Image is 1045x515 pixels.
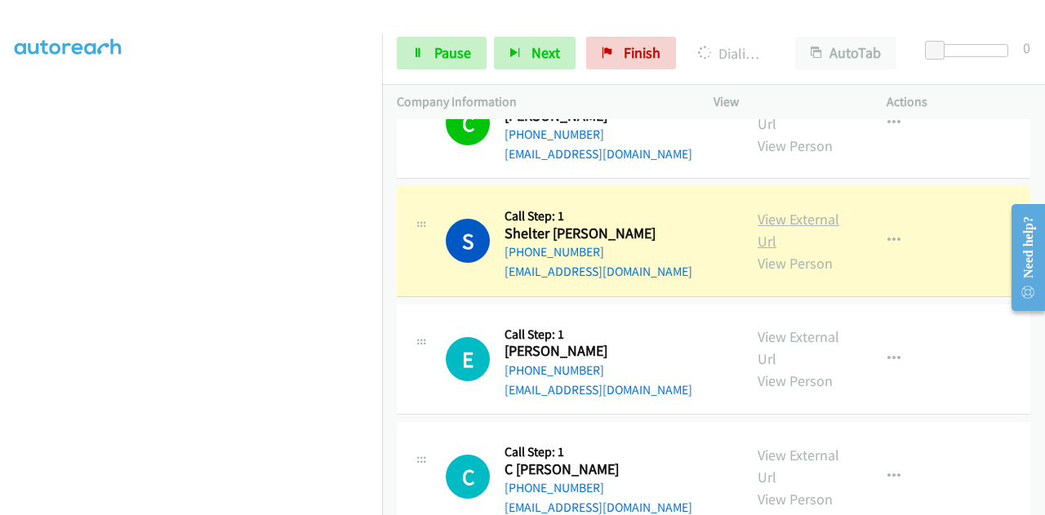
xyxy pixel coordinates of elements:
h5: Call Step: 1 [505,444,692,460]
a: View External Url [758,92,839,133]
h5: Call Step: 1 [505,208,692,224]
h2: C [PERSON_NAME] [505,460,692,479]
a: [EMAIL_ADDRESS][DOMAIN_NAME] [505,146,692,162]
button: AutoTab [795,37,896,69]
h1: C [446,101,490,145]
span: Finish [624,43,660,62]
span: Next [531,43,560,62]
a: [EMAIL_ADDRESS][DOMAIN_NAME] [505,382,692,397]
a: [PHONE_NUMBER] [505,362,604,378]
span: Pause [434,43,471,62]
a: Finish [586,37,676,69]
a: View Person [758,371,833,390]
a: [PHONE_NUMBER] [505,480,604,495]
a: [EMAIL_ADDRESS][DOMAIN_NAME] [505,264,692,279]
h5: Call Step: 1 [505,326,692,343]
a: View External Url [758,446,839,486]
p: Actions [887,92,1030,112]
iframe: Resource Center [998,193,1045,322]
div: The call is yet to be attempted [446,455,490,499]
button: Next [494,37,576,69]
h2: [PERSON_NAME] [505,342,692,361]
h1: C [446,455,490,499]
a: View Person [758,136,833,155]
p: Dialing Shelter [PERSON_NAME] [698,42,766,64]
a: [EMAIL_ADDRESS][DOMAIN_NAME] [505,499,692,515]
div: 0 [1023,37,1030,59]
a: View Person [758,490,833,508]
h1: S [446,219,490,263]
a: View Person [758,254,833,273]
p: Company Information [397,92,684,112]
a: Pause [397,37,487,69]
h1: E [446,337,490,381]
a: [PHONE_NUMBER] [505,127,604,142]
a: [PHONE_NUMBER] [505,244,604,260]
a: View External Url [758,210,839,251]
div: Delay between calls (in seconds) [933,44,1008,57]
a: View External Url [758,327,839,368]
h2: Shelter [PERSON_NAME] [505,224,692,243]
p: View [714,92,857,112]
